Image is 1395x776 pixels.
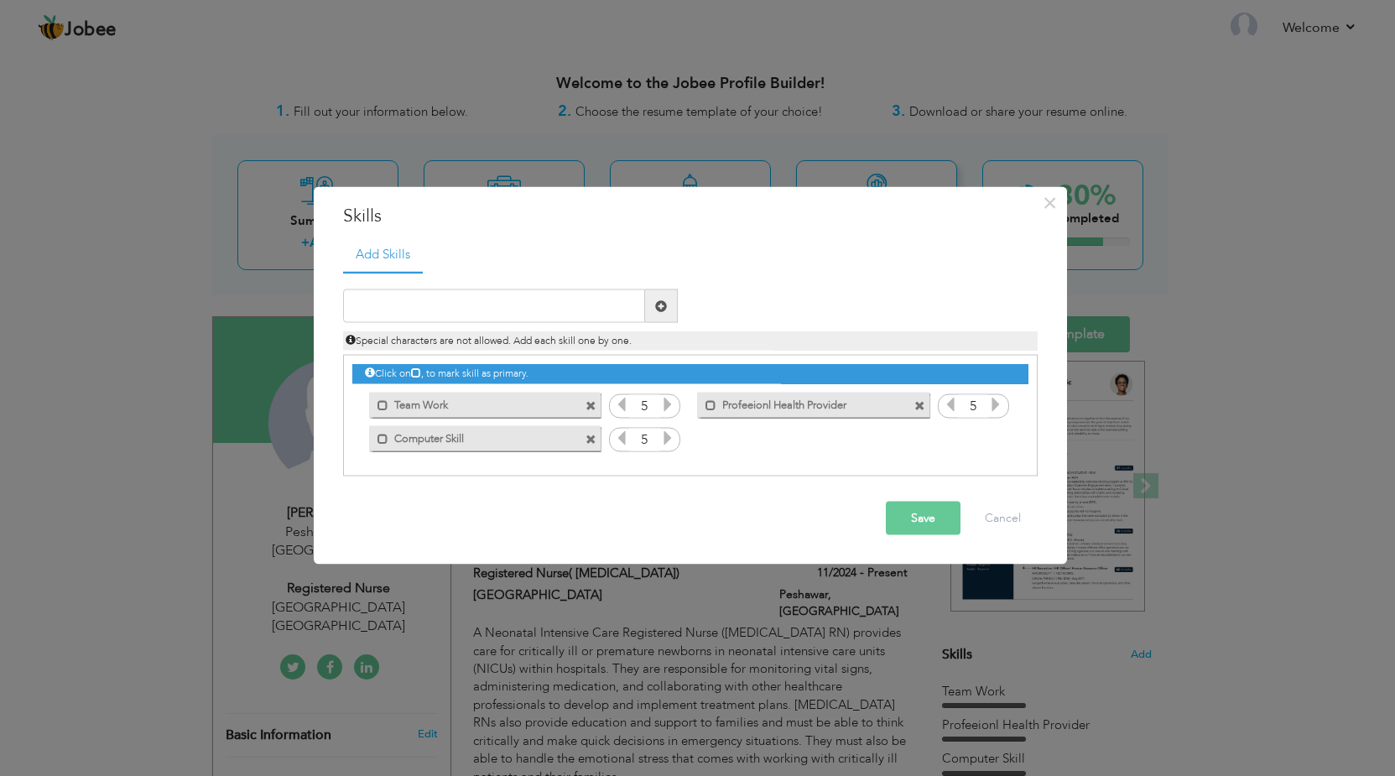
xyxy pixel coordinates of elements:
label: Team Work [388,392,558,413]
label: Computer Skill [388,425,558,446]
div: Click on , to mark skill as primary. [352,364,1028,383]
button: Cancel [968,502,1038,535]
span: Special characters are not allowed. Add each skill one by one. [346,334,632,347]
label: Profeeionl Health Provider [716,392,886,413]
h3: Skills [343,203,1038,228]
button: Save [886,502,960,535]
span: × [1043,187,1057,217]
a: Add Skills [343,237,423,273]
button: Close [1036,189,1063,216]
